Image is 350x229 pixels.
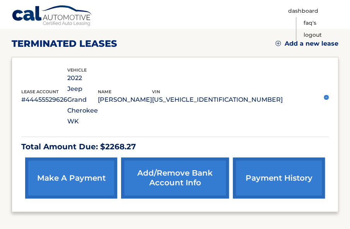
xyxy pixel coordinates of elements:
[324,95,329,100] img: accordion-active.svg
[21,89,59,94] span: lease account
[152,94,283,105] p: [US_VEHICLE_IDENTIFICATION_NUMBER]
[121,157,229,198] a: Add/Remove bank account info
[152,89,160,94] span: vin
[25,157,117,198] a: make a payment
[67,73,98,127] p: 2022 Jeep Grand Cherokee WK
[21,140,329,154] p: Total Amount Due: $2268.27
[304,29,322,41] a: Logout
[12,5,93,27] a: Cal Automotive
[288,5,318,17] a: Dashboard
[275,41,281,46] img: add.svg
[304,17,316,29] a: FAQ's
[12,38,117,50] h2: terminated leases
[275,40,338,48] a: Add a new lease
[233,157,325,198] a: payment history
[67,67,87,73] span: vehicle
[98,89,111,94] span: name
[98,94,152,105] p: [PERSON_NAME]
[21,94,67,105] p: #44455529626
